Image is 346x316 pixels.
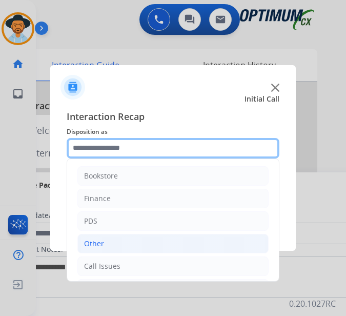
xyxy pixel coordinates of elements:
[245,94,279,104] span: Initial Call
[84,216,97,226] div: PDS
[84,171,118,181] div: Bookstore
[84,239,104,249] div: Other
[84,261,120,271] div: Call Issues
[289,298,336,310] p: 0.20.1027RC
[67,126,279,138] span: Disposition as
[84,193,111,204] div: Finance
[60,75,85,100] img: contactIcon
[67,109,279,126] span: Interaction Recap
